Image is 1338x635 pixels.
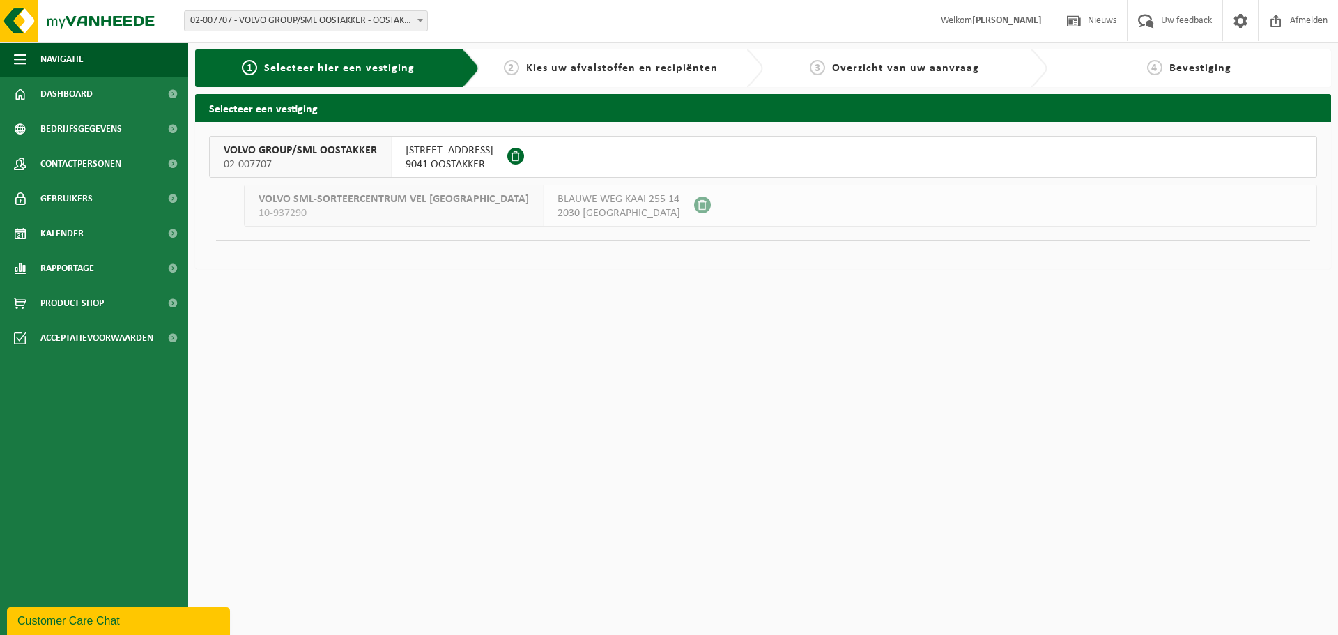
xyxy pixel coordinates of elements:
h2: Selecteer een vestiging [195,94,1331,121]
span: Acceptatievoorwaarden [40,321,153,355]
span: 02-007707 [224,158,377,171]
span: Navigatie [40,42,84,77]
span: Bevestiging [1169,63,1231,74]
span: 1 [242,60,257,75]
span: Contactpersonen [40,146,121,181]
span: BLAUWE WEG KAAI 255 14 [557,192,680,206]
span: [STREET_ADDRESS] [406,144,493,158]
button: VOLVO GROUP/SML OOSTAKKER 02-007707 [STREET_ADDRESS]9041 OOSTAKKER [209,136,1317,178]
span: VOLVO SML-SORTEERCENTRUM VEL [GEOGRAPHIC_DATA] [259,192,529,206]
span: 2 [504,60,519,75]
span: Kies uw afvalstoffen en recipiënten [526,63,718,74]
span: Selecteer hier een vestiging [264,63,415,74]
strong: [PERSON_NAME] [972,15,1042,26]
iframe: chat widget [7,604,233,635]
span: 10-937290 [259,206,529,220]
span: 2030 [GEOGRAPHIC_DATA] [557,206,680,220]
span: Rapportage [40,251,94,286]
span: 3 [810,60,825,75]
span: Gebruikers [40,181,93,216]
span: 9041 OOSTAKKER [406,158,493,171]
span: 02-007707 - VOLVO GROUP/SML OOSTAKKER - OOSTAKKER [184,10,428,31]
span: Product Shop [40,286,104,321]
span: Overzicht van uw aanvraag [832,63,979,74]
span: Dashboard [40,77,93,112]
span: Kalender [40,216,84,251]
span: VOLVO GROUP/SML OOSTAKKER [224,144,377,158]
span: Bedrijfsgegevens [40,112,122,146]
span: 02-007707 - VOLVO GROUP/SML OOSTAKKER - OOSTAKKER [185,11,427,31]
span: 4 [1147,60,1162,75]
